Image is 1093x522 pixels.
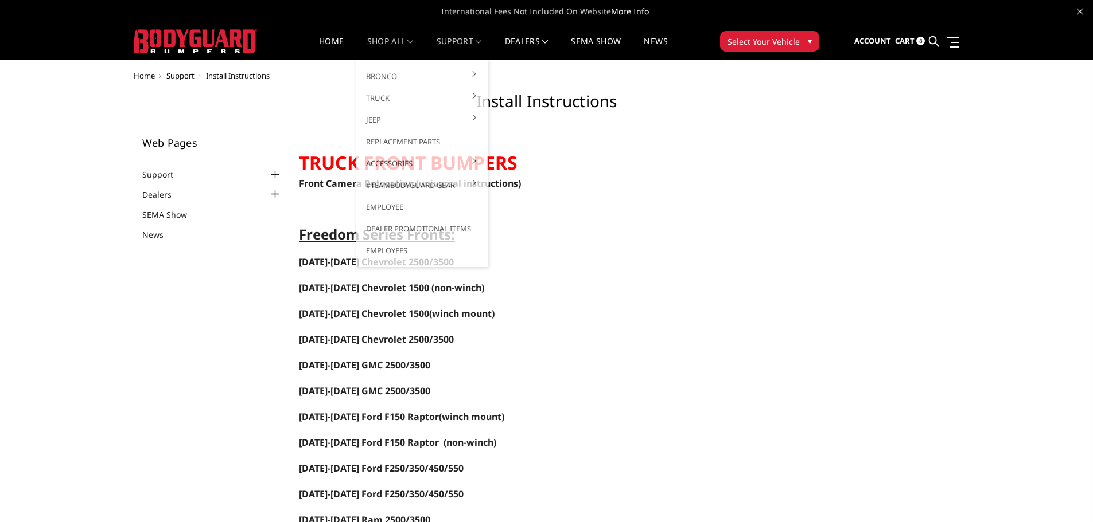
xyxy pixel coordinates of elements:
span: Install Instructions [206,70,270,81]
a: News [142,229,178,241]
span: (non-winch) [444,436,496,449]
a: [DATE]-[DATE] Ford F250/350/450/550 [299,489,464,500]
span: Account [854,36,891,46]
span: ▾ [808,35,812,47]
a: Accessories [360,152,483,174]
span: Select Your Vehicle [728,36,800,48]
a: Bronco [360,65,483,87]
a: shop all [367,37,414,60]
a: Employee [360,196,483,218]
a: SEMA Show [571,37,621,60]
span: Cart [895,36,915,46]
a: Home [134,70,155,81]
a: Cart 8 [895,26,925,57]
a: [DATE]-[DATE] Ford F250/350/450/550 [299,462,464,474]
img: BODYGUARD BUMPERS [134,29,257,53]
a: Dealers [505,37,549,60]
a: Truck [360,87,483,109]
a: Support [142,168,188,180]
span: Freedom Series Fronts: [299,225,455,244]
a: SEMA Show [142,209,201,221]
span: [DATE]-[DATE] Chevrolet 1500 [299,281,429,294]
span: (non-winch) [431,281,484,294]
a: Front Camera Relocation (universal instructions) [299,177,521,190]
a: News [644,37,667,60]
strong: TRUCK FRONT BUMPERS [299,150,518,175]
a: Support [166,70,195,81]
a: Dealer Promotional Items [360,218,483,240]
span: [DATE]-[DATE] GMC 2500/3500 [299,384,430,397]
a: Support [437,37,482,60]
iframe: Chat Widget [1036,467,1093,522]
span: (winch mount) [299,307,495,320]
a: #TeamBodyguard Gear [360,174,483,196]
a: Dealers [142,189,186,201]
a: More Info [611,6,649,17]
h1: Install Instructions [134,92,960,120]
a: [DATE]-[DATE] GMC 2500/3500 [299,359,430,371]
a: Replacement Parts [360,131,483,152]
span: [DATE]-[DATE] Ford F150 Raptor [299,436,439,449]
span: [DATE]-[DATE] Ford F250/350/450/550 [299,488,464,500]
a: [DATE]-[DATE] GMC 2500/3500 [299,386,430,397]
span: [DATE]-[DATE] Chevrolet 2500/3500 [299,333,454,346]
button: Select Your Vehicle [720,31,819,52]
a: [DATE]-[DATE] Chevrolet 1500 [299,307,429,320]
a: Employees [360,240,483,261]
a: Account [854,26,891,57]
a: [DATE]-[DATE] Ford F150 Raptor [299,437,439,448]
a: [DATE]-[DATE] Chevrolet 2500/3500 [299,334,454,345]
a: [DATE]-[DATE] Chevrolet 2500/3500 [299,256,454,268]
h5: Web Pages [142,138,282,148]
a: [DATE]-[DATE] Chevrolet 1500 [299,282,429,293]
span: (winch mount) [299,410,504,423]
a: Home [319,37,344,60]
a: [DATE]-[DATE] Ford F150 Raptor [299,410,439,423]
a: Jeep [360,109,483,131]
span: 8 [916,37,925,45]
